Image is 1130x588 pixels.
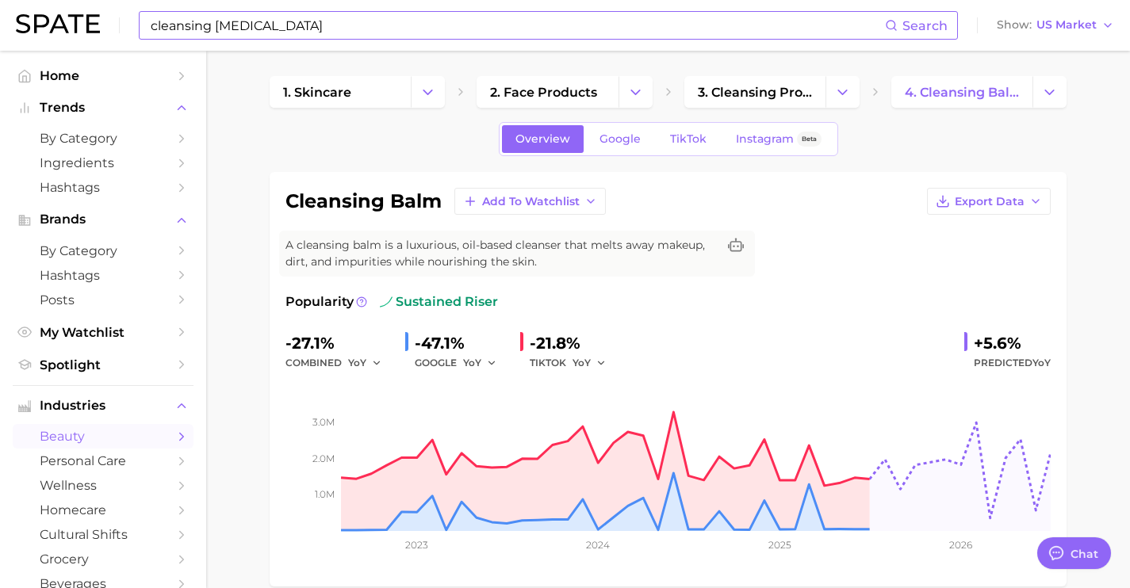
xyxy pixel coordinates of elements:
span: A cleansing balm is a luxurious, oil-based cleanser that melts away makeup, dirt, and impurities ... [285,237,717,270]
span: by Category [40,131,167,146]
img: sustained riser [380,296,393,308]
span: Google [599,132,641,146]
span: Posts [40,292,167,307]
a: Spotlight [13,353,193,377]
span: by Category [40,243,167,258]
div: GOOGLE [415,353,508,372]
button: YoY [573,353,607,372]
button: Add to Watchlist [454,188,606,215]
span: Instagram [736,132,794,146]
span: Hashtags [40,180,167,195]
div: TIKTOK [530,353,617,372]
span: Show [997,21,1032,29]
span: homecare [40,502,167,517]
span: beauty [40,429,167,444]
span: wellness [40,478,167,493]
span: 2. face products [490,85,597,100]
a: grocery [13,547,193,571]
span: Add to Watchlist [482,195,580,208]
button: ShowUS Market [993,15,1118,36]
tspan: 2025 [768,539,791,551]
span: Hashtags [40,268,167,283]
span: Predicted [974,353,1051,372]
button: Change Category [825,76,860,108]
button: Export Data [927,188,1051,215]
span: 4. cleansing balm [905,85,1019,100]
button: Change Category [619,76,653,108]
a: Hashtags [13,263,193,288]
a: beauty [13,424,193,449]
span: TikTok [670,132,707,146]
a: InstagramBeta [722,125,835,153]
img: SPATE [16,14,100,33]
span: personal care [40,453,167,468]
a: cultural shifts [13,522,193,547]
span: Export Data [955,195,1025,208]
span: 3. cleansing products [698,85,812,100]
a: by Category [13,239,193,263]
a: wellness [13,473,193,498]
span: YoY [1032,357,1051,368]
span: Beta [802,132,817,146]
button: Brands [13,208,193,231]
tspan: 2023 [405,539,428,551]
span: YoY [463,356,481,369]
a: 4. cleansing balm [891,76,1032,108]
span: 1. skincare [283,85,351,100]
div: -27.1% [285,330,393,356]
span: Popularity [285,292,354,311]
span: Overview [515,132,570,146]
a: Home [13,63,193,88]
span: Home [40,68,167,83]
button: Change Category [1032,76,1067,108]
tspan: 2024 [586,539,610,551]
button: Trends [13,96,193,120]
div: +5.6% [974,330,1051,356]
a: Posts [13,288,193,312]
span: Industries [40,399,167,413]
div: -21.8% [530,330,617,356]
div: -47.1% [415,330,508,356]
span: Brands [40,212,167,227]
span: US Market [1036,21,1097,29]
a: Google [586,125,654,153]
a: Hashtags [13,175,193,200]
span: Spotlight [40,357,167,372]
a: homecare [13,498,193,522]
div: combined [285,353,393,372]
span: Ingredients [40,155,167,170]
button: Industries [13,394,193,418]
a: 2. face products [477,76,618,108]
span: sustained riser [380,292,498,311]
span: grocery [40,552,167,567]
a: TikTok [657,125,720,153]
span: Search [902,18,948,33]
a: personal care [13,449,193,473]
tspan: 2026 [949,539,972,551]
a: My Watchlist [13,320,193,345]
button: Change Category [411,76,445,108]
a: 1. skincare [270,76,411,108]
span: YoY [348,356,366,369]
a: Overview [502,125,584,153]
h1: cleansing balm [285,192,442,211]
button: YoY [348,353,382,372]
span: cultural shifts [40,527,167,542]
span: YoY [573,356,591,369]
a: by Category [13,126,193,151]
a: 3. cleansing products [684,76,825,108]
a: Ingredients [13,151,193,175]
input: Search here for a brand, industry, or ingredient [149,12,885,39]
span: Trends [40,101,167,115]
button: YoY [463,353,497,372]
span: My Watchlist [40,325,167,340]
